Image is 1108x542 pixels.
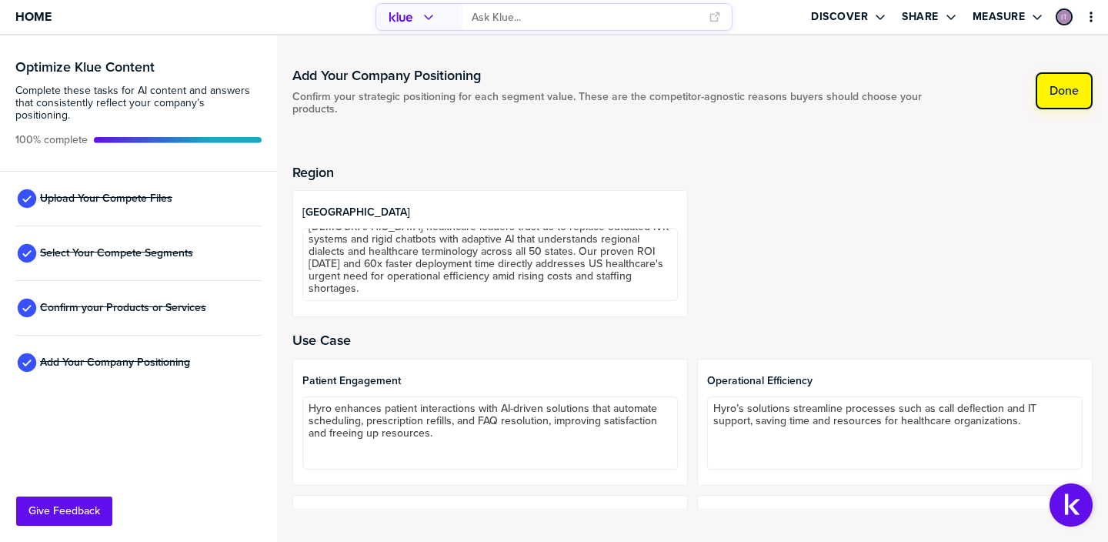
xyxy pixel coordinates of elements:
[302,396,678,470] textarea: Hyro enhances patient interactions with AI-driven solutions that automate scheduling, prescriptio...
[1056,8,1073,25] div: Inbar Tropen
[292,91,949,115] span: Confirm your strategic positioning for each segment value. These are the competitor-agnostic reas...
[292,66,949,85] h1: Add Your Company Positioning
[1057,10,1071,24] img: b39a2190198b6517de1ec4d8db9dc530-sml.png
[302,206,678,219] span: [GEOGRAPHIC_DATA]
[40,302,206,314] span: Confirm your Products or Services
[15,134,88,146] span: Active
[16,497,112,526] button: Give Feedback
[1050,83,1079,99] label: Done
[1054,7,1074,27] a: Edit Profile
[811,10,868,24] label: Discover
[302,375,678,387] span: Patient Engagement
[973,10,1026,24] label: Measure
[902,10,939,24] label: Share
[707,396,1083,470] textarea: Hyro’s solutions streamline processes such as call deflection and IT support, saving time and res...
[15,10,52,23] span: Home
[302,228,678,301] textarea: Hyro positions itself as the premier conversational AI solution for US healthcare organizations s...
[1050,483,1093,527] button: Open Support Center
[40,356,190,369] span: Add Your Company Positioning
[707,375,1083,387] span: Operational Efficiency
[40,192,172,205] span: Upload Your Compete Files
[15,85,262,122] span: Complete these tasks for AI content and answers that consistently reflect your company’s position...
[472,5,699,30] input: Ask Klue...
[292,333,1093,348] h2: Use Case
[40,247,193,259] span: Select Your Compete Segments
[15,60,262,74] h3: Optimize Klue Content
[292,165,1093,180] h2: Region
